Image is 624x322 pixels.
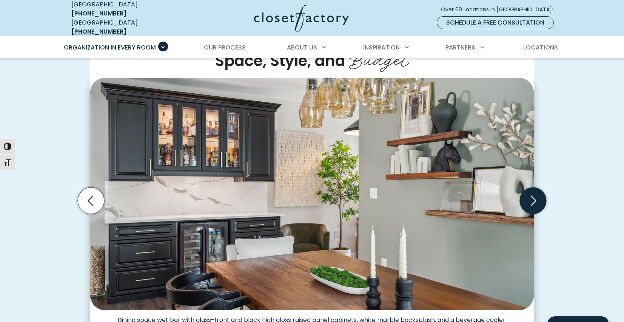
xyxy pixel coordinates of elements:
button: Next slide [517,184,549,217]
span: Locations [523,43,558,52]
span: Our Process [204,43,246,52]
a: [PHONE_NUMBER] [71,27,126,36]
span: Over 60 Locations in [GEOGRAPHIC_DATA]! [441,6,559,14]
button: Previous slide [75,184,107,217]
span: About Us [287,43,317,52]
div: [GEOGRAPHIC_DATA] [71,18,181,36]
span: Inspiration [363,43,400,52]
span: Space, Style, and [215,50,345,71]
span: Partners [445,43,475,52]
img: Sophisticated bar design in a dining space with glass-front black cabinets, white marble backspla... [90,78,534,310]
a: [PHONE_NUMBER] [71,9,126,18]
nav: Primary Menu [59,37,566,58]
img: Closet Factory Logo [254,5,349,32]
span: Organization in Every Room [64,43,156,52]
a: Over 60 Locations in [GEOGRAPHIC_DATA]! [441,3,560,16]
a: Schedule a Free Consultation [437,16,554,29]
